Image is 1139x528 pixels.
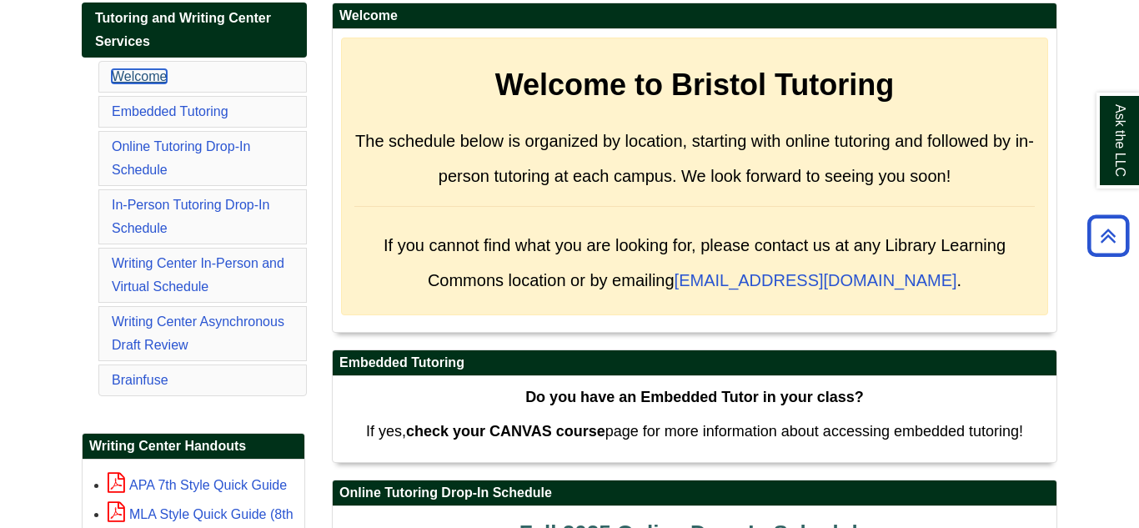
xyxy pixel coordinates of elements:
span: Tutoring and Writing Center Services [95,11,271,48]
strong: check your CANVAS course [406,423,605,440]
a: Tutoring and Writing Center Services [82,3,307,58]
h2: Writing Center Handouts [83,434,304,460]
a: In-Person Tutoring Drop-In Schedule [112,198,269,235]
strong: Do you have an Embedded Tutor in your class? [525,389,864,405]
a: [EMAIL_ADDRESS][DOMAIN_NAME] [675,271,957,289]
h2: Welcome [333,3,1056,29]
span: The schedule below is organized by location, starting with online tutoring and followed by in-per... [355,132,1034,185]
strong: Welcome to Bristol Tutoring [495,68,895,102]
span: If yes, page for more information about accessing embedded tutoring! [366,423,1023,440]
a: Writing Center Asynchronous Draft Review [112,314,284,352]
span: If you cannot find what you are looking for, please contact us at any Library Learning Commons lo... [384,236,1006,289]
a: APA 7th Style Quick Guide [108,478,287,492]
a: Back to Top [1081,224,1135,247]
a: Online Tutoring Drop-In Schedule [112,139,250,177]
a: Brainfuse [112,373,168,387]
h2: Embedded Tutoring [333,350,1056,376]
a: Writing Center In-Person and Virtual Schedule [112,256,284,294]
a: Welcome [112,69,167,83]
a: Embedded Tutoring [112,104,228,118]
h2: Online Tutoring Drop-In Schedule [333,480,1056,506]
